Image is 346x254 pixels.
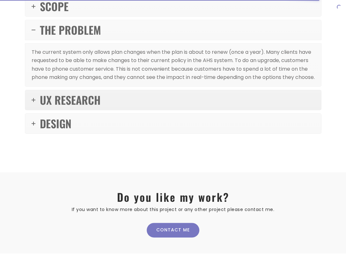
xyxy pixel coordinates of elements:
a: UX RESEARCH [25,90,321,110]
p: The current system only allows plan changes when the plan is about to renew (once a year). Many c... [32,48,315,82]
span: DESIGN [40,115,71,131]
a: THE PROBLEM [25,20,321,40]
span: THE PROBLEM [40,22,101,38]
div: If you want to know more about this project or any other project please contact me. [22,206,324,213]
a: Contact me [147,223,199,237]
h4: Do you like my work? [22,188,324,206]
a: DESIGN [25,114,321,133]
span: UX RESEARCH [40,92,100,108]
